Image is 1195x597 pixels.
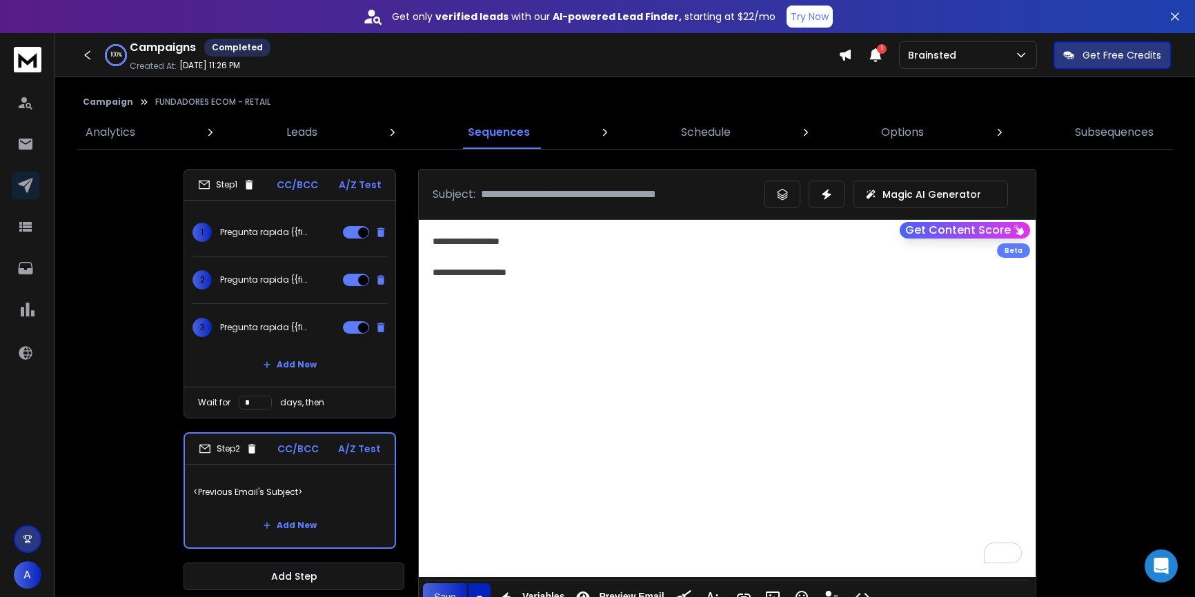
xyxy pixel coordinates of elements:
[192,223,212,242] span: 1
[873,116,932,149] a: Options
[278,116,326,149] a: Leads
[184,169,396,418] li: Step1CC/BCCA/Z Test1Pregunta rapida {{firstName}}2Pregunta rapida {{firstName}}3Pregunta rapida {...
[14,47,41,72] img: logo
[1067,116,1162,149] a: Subsequences
[86,124,135,141] p: Analytics
[199,443,258,455] div: Step 2
[193,473,386,512] p: <Previous Email's Subject>
[787,6,833,28] button: Try Now
[791,10,829,23] p: Try Now
[419,220,1036,577] div: To enrich screen reader interactions, please activate Accessibility in Grammarly extension settings
[673,116,739,149] a: Schedule
[877,44,887,54] span: 1
[460,116,538,149] a: Sequences
[77,116,144,149] a: Analytics
[1075,124,1154,141] p: Subsequences
[338,442,381,456] p: A/Z Test
[900,222,1030,239] button: Get Content Score
[280,397,324,408] p: days, then
[192,270,212,290] span: 2
[1145,549,1178,583] div: Open Intercom Messenger
[1083,48,1161,62] p: Get Free Credits
[179,60,240,71] p: [DATE] 11:26 PM
[435,10,508,23] strong: verified leads
[14,561,41,589] button: A
[1054,41,1171,69] button: Get Free Credits
[681,124,731,141] p: Schedule
[184,563,404,590] button: Add Step
[220,322,308,333] p: Pregunta rapida {{firstName}}
[192,318,212,337] span: 3
[277,178,318,192] p: CC/BCC
[339,178,382,192] p: A/Z Test
[553,10,682,23] strong: AI-powered Lead Finder,
[433,186,475,203] p: Subject:
[198,397,230,408] p: Wait for
[277,442,319,456] p: CC/BCC
[220,274,308,285] p: Pregunta rapida {{firstName}}
[155,97,270,108] p: FUNDADORES ECOM - RETAIL
[908,48,962,62] p: Brainsted
[198,179,255,191] div: Step 1
[252,351,328,378] button: Add New
[882,188,981,201] p: Magic AI Generator
[881,124,924,141] p: Options
[997,243,1030,258] div: Beta
[468,124,530,141] p: Sequences
[286,124,317,141] p: Leads
[130,61,177,72] p: Created At:
[220,227,308,238] p: Pregunta rapida {{firstName}}
[110,51,122,59] p: 100 %
[853,181,1008,208] button: Magic AI Generator
[252,512,328,539] button: Add New
[392,10,776,23] p: Get only with our starting at $22/mo
[130,39,196,56] h1: Campaigns
[204,39,270,57] div: Completed
[184,432,396,549] li: Step2CC/BCCA/Z Test<Previous Email's Subject>Add New
[83,97,133,108] button: Campaign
